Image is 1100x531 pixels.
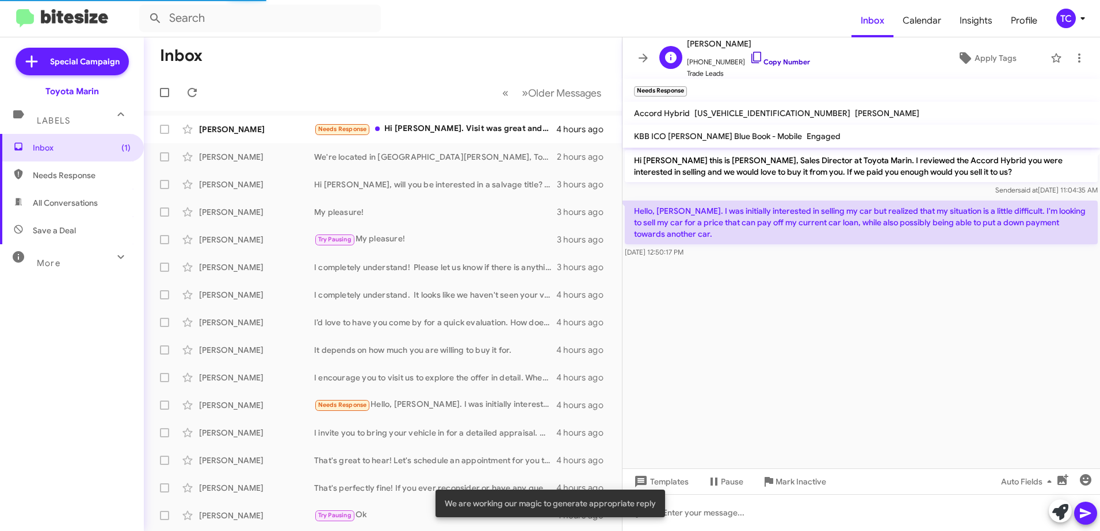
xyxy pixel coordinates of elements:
[522,86,528,100] span: »
[1018,186,1038,194] span: said at
[199,234,314,245] div: [PERSON_NAME]
[556,344,613,356] div: 4 hours ago
[50,56,120,67] span: Special Campaign
[314,509,556,522] div: Ok
[1056,9,1076,28] div: TC
[1046,9,1087,28] button: TC
[33,142,131,153] span: Inbox
[556,317,613,328] div: 4 hours ago
[199,399,314,411] div: [PERSON_NAME]
[314,261,557,273] div: I completely understand! Please let us know if there is anything we can do for you!
[625,248,683,256] span: [DATE] 12:50:17 PM
[928,48,1045,68] button: Apply Tags
[314,372,556,383] div: I encourage you to visit us to explore the offer in detail. When would you like to come in?
[893,4,950,37] a: Calendar
[314,179,557,190] div: Hi [PERSON_NAME], will you be interested in a salvage title? I am in the process of getting a tit...
[445,498,656,509] span: We are working our magic to generate appropriate reply
[556,372,613,383] div: 4 hours ago
[314,206,557,218] div: My pleasure!
[199,206,314,218] div: [PERSON_NAME]
[318,236,352,243] span: Try Pausing
[750,57,810,66] a: Copy Number
[318,125,367,133] span: Needs Response
[37,116,70,126] span: Labels
[634,86,687,97] small: Needs Response
[318,511,352,519] span: Try Pausing
[556,455,613,466] div: 4 hours ago
[687,51,810,68] span: [PHONE_NUMBER]
[199,427,314,438] div: [PERSON_NAME]
[199,124,314,135] div: [PERSON_NAME]
[199,372,314,383] div: [PERSON_NAME]
[199,151,314,163] div: [PERSON_NAME]
[314,455,556,466] div: That's great to hear! Let's schedule an appointment for you to come in and discuss the details fu...
[314,233,557,246] div: My pleasure!
[495,81,515,105] button: Previous
[515,81,608,105] button: Next
[16,48,129,75] a: Special Campaign
[557,261,613,273] div: 3 hours ago
[314,122,556,136] div: Hi [PERSON_NAME]. Visit was great and we really loved the 2024 Limited 4Runner. Unfortunately I t...
[694,108,850,118] span: [US_VEHICLE_IDENTIFICATION_NUMBER]
[199,482,314,494] div: [PERSON_NAME]
[314,151,557,163] div: We're located in [GEOGRAPHIC_DATA][PERSON_NAME], Toyota Marin. I just sent you a link to our onli...
[557,179,613,190] div: 3 hours ago
[556,427,613,438] div: 4 hours ago
[556,124,613,135] div: 4 hours ago
[995,186,1098,194] span: Sender [DATE] 11:04:35 AM
[33,225,76,236] span: Save a Deal
[314,482,556,494] div: That's perfectly fine! If you ever reconsider or have any questions, feel free to reach out. Woul...
[502,86,509,100] span: «
[557,206,613,218] div: 3 hours ago
[557,234,613,245] div: 3 hours ago
[496,81,608,105] nav: Page navigation example
[807,131,841,141] span: Engaged
[314,427,556,438] div: I invite you to bring your vehicle in for a detailed appraisal. When can you visit us for a quick...
[314,344,556,356] div: It depends on how much you are willing to buy it for.
[721,471,743,492] span: Pause
[992,471,1065,492] button: Auto Fields
[975,48,1017,68] span: Apply Tags
[776,471,826,492] span: Mark Inactive
[950,4,1002,37] a: Insights
[1002,4,1046,37] a: Profile
[855,108,919,118] span: [PERSON_NAME]
[556,289,613,301] div: 4 hours ago
[625,150,1098,182] p: Hi [PERSON_NAME] this is [PERSON_NAME], Sales Director at Toyota Marin. I reviewed the Accord Hyb...
[199,261,314,273] div: [PERSON_NAME]
[121,142,131,153] span: (1)
[687,37,810,51] span: [PERSON_NAME]
[33,197,98,209] span: All Conversations
[753,471,835,492] button: Mark Inactive
[1001,471,1056,492] span: Auto Fields
[37,258,60,268] span: More
[199,179,314,190] div: [PERSON_NAME]
[687,68,810,79] span: Trade Leads
[45,86,99,97] div: Toyota Marin
[698,471,753,492] button: Pause
[199,455,314,466] div: [PERSON_NAME]
[632,471,689,492] span: Templates
[199,344,314,356] div: [PERSON_NAME]
[33,170,131,181] span: Needs Response
[528,87,601,99] span: Older Messages
[314,317,556,328] div: I’d love to have you come by for a quick evaluation. How does that sound?
[199,289,314,301] div: [PERSON_NAME]
[556,399,613,411] div: 4 hours ago
[160,47,203,65] h1: Inbox
[199,510,314,521] div: [PERSON_NAME]
[634,108,690,118] span: Accord Hybrid
[625,201,1098,244] p: Hello, [PERSON_NAME]. I was initially interested in selling my car but realized that my situation...
[314,289,556,301] div: I completely understand. It looks like we haven't seen your vehicle in person but $31k is our cur...
[634,131,802,141] span: KBB ICO [PERSON_NAME] Blue Book - Mobile
[851,4,893,37] a: Inbox
[622,471,698,492] button: Templates
[557,151,613,163] div: 2 hours ago
[139,5,381,32] input: Search
[318,401,367,409] span: Needs Response
[199,317,314,328] div: [PERSON_NAME]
